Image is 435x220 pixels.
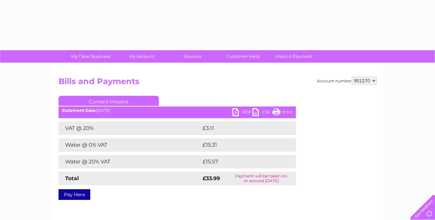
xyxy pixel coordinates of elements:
a: Pay Here [59,189,90,200]
a: My Account [114,50,169,63]
a: Customer Help [216,50,271,63]
strong: £33.99 [203,175,220,181]
div: Account number [317,77,377,85]
strong: Total [65,175,79,181]
a: Make A Payment [266,50,322,63]
a: Print [273,108,293,118]
a: CSV [252,108,273,118]
td: Water @ 0% VAT [59,138,201,152]
td: £15.57 [201,155,282,168]
h2: Bills and Payments [59,77,377,89]
td: VAT @ 20% [59,122,201,135]
td: £15.31 [201,138,281,152]
a: My Clear Business [63,50,118,63]
a: PDF [232,108,252,118]
td: £3.11 [201,122,278,135]
div: [DATE] [59,108,296,113]
b: Statement Date: [62,108,96,113]
td: Payment will be taken on or around [DATE] [227,172,296,185]
a: Current Invoice [59,96,159,106]
td: Water @ 20% VAT [59,155,201,168]
a: Services [165,50,220,63]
